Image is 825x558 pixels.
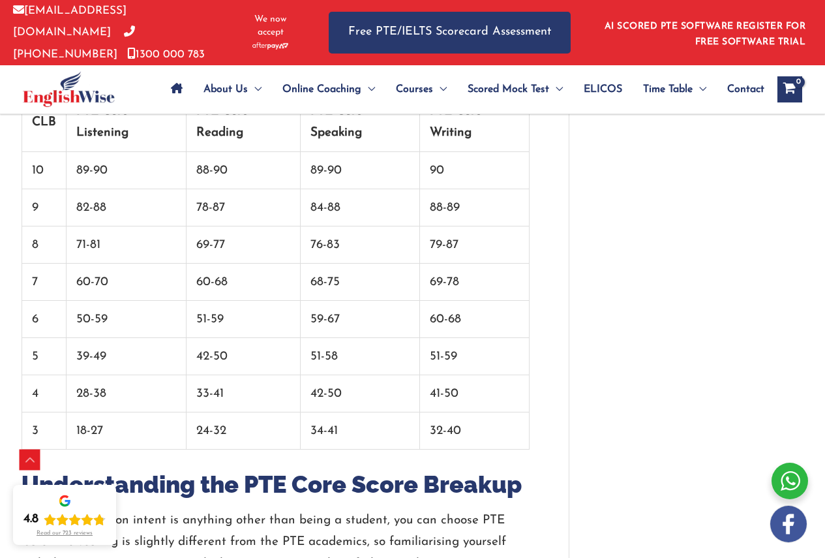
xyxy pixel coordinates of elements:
[549,67,563,112] span: Menu Toggle
[67,152,187,189] td: 89-90
[301,226,420,264] td: 76-83
[193,67,272,112] a: About UsMenu Toggle
[23,512,106,527] div: Rating: 4.8 out of 5
[67,189,187,226] td: 82-88
[187,412,301,450] td: 24-32
[301,264,420,301] td: 68-75
[420,189,530,226] td: 88-89
[23,71,115,107] img: cropped-ew-logo
[643,67,693,112] span: Time Table
[770,506,807,542] img: white-facebook.png
[127,49,205,60] a: 1300 000 783
[693,67,706,112] span: Menu Toggle
[420,264,530,301] td: 69-78
[633,67,717,112] a: Time TableMenu Toggle
[361,67,375,112] span: Menu Toggle
[187,226,301,264] td: 69-77
[301,412,420,450] td: 34-41
[187,301,301,338] td: 51-59
[420,301,530,338] td: 60-68
[573,67,633,112] a: ELICOS
[22,264,67,301] td: 7
[37,530,93,537] div: Read our 723 reviews
[385,67,457,112] a: CoursesMenu Toggle
[67,375,187,412] td: 28-38
[420,375,530,412] td: 41-50
[420,338,530,375] td: 51-59
[22,412,67,450] td: 3
[396,67,433,112] span: Courses
[468,67,549,112] span: Scored Mock Test
[777,76,802,102] a: View Shopping Cart, empty
[22,189,67,226] td: 9
[67,226,187,264] td: 71-81
[13,5,127,38] a: [EMAIL_ADDRESS][DOMAIN_NAME]
[160,67,764,112] nav: Site Navigation: Main Menu
[245,13,296,39] span: We now accept
[67,301,187,338] td: 50-59
[187,375,301,412] td: 33-41
[13,27,135,59] a: [PHONE_NUMBER]
[717,67,764,112] a: Contact
[727,67,764,112] span: Contact
[22,375,67,412] td: 4
[605,22,806,47] a: AI SCORED PTE SOFTWARE REGISTER FOR FREE SOFTWARE TRIAL
[584,67,622,112] span: ELICOS
[22,469,530,500] h2: Understanding the PTE Core Score Breakup
[187,189,301,226] td: 78-87
[67,412,187,450] td: 18-27
[282,67,361,112] span: Online Coaching
[301,301,420,338] td: 59-67
[22,226,67,264] td: 8
[67,264,187,301] td: 60-70
[23,512,38,527] div: 4.8
[272,67,385,112] a: Online CoachingMenu Toggle
[301,152,420,189] td: 89-90
[420,412,530,450] td: 32-40
[32,116,56,129] strong: CLB
[203,67,248,112] span: About Us
[420,152,530,189] td: 90
[301,189,420,226] td: 84-88
[301,375,420,412] td: 42-50
[248,67,262,112] span: Menu Toggle
[187,264,301,301] td: 60-68
[301,338,420,375] td: 51-58
[187,152,301,189] td: 88-90
[457,67,573,112] a: Scored Mock TestMenu Toggle
[67,338,187,375] td: 39-49
[597,11,812,54] aside: Header Widget 1
[252,42,288,50] img: Afterpay-Logo
[187,338,301,375] td: 42-50
[22,152,67,189] td: 10
[22,338,67,375] td: 5
[433,67,447,112] span: Menu Toggle
[420,226,530,264] td: 79-87
[22,301,67,338] td: 6
[329,12,571,53] a: Free PTE/IELTS Scorecard Assessment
